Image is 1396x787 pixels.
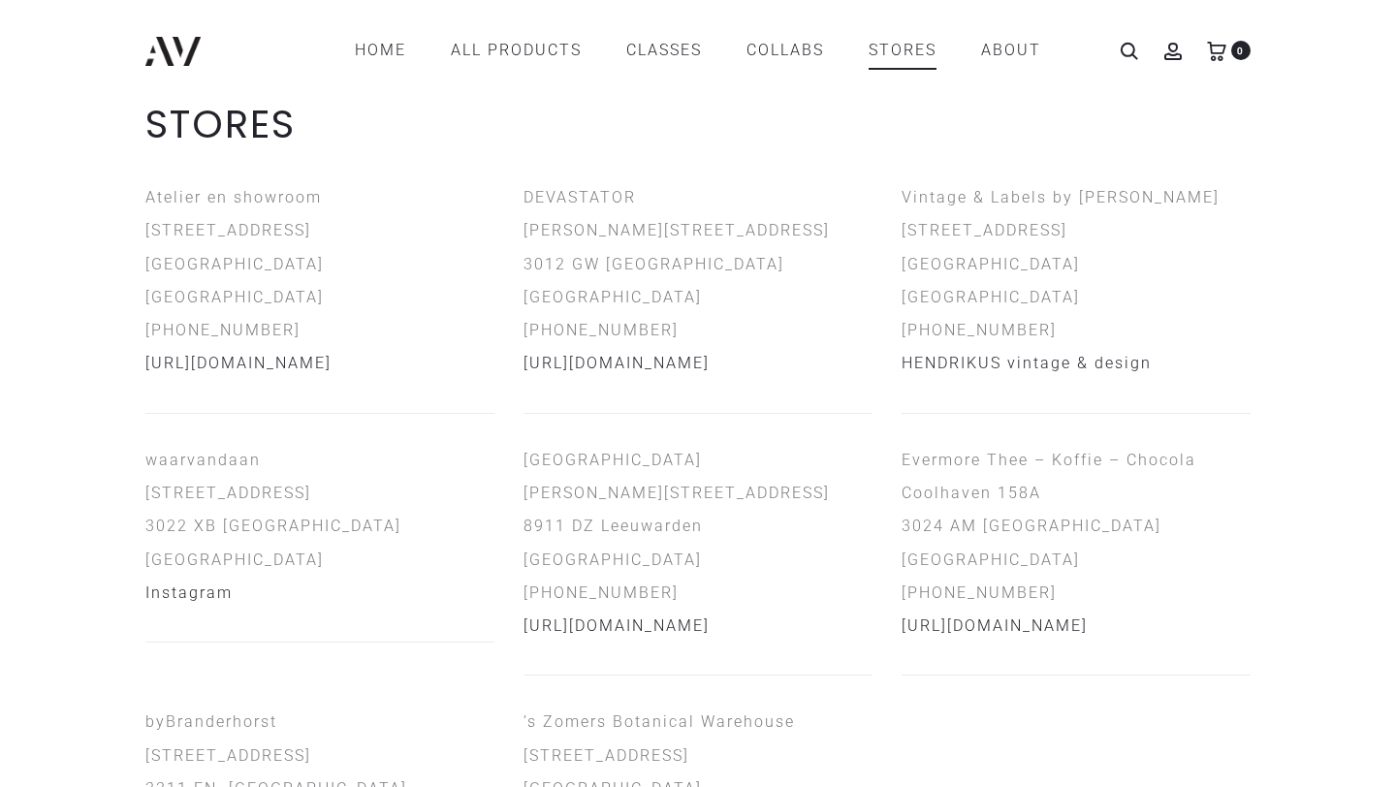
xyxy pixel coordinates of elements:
[746,34,824,67] a: COLLABS
[451,34,582,67] a: All products
[523,354,710,372] a: [URL][DOMAIN_NAME]
[902,181,1251,381] p: Vintage & Labels by [PERSON_NAME] [STREET_ADDRESS] [GEOGRAPHIC_DATA] [GEOGRAPHIC_DATA] [PHONE_NUM...
[1231,41,1251,60] span: 0
[355,34,406,67] a: Home
[902,354,1152,372] a: HENDRIKUS vintage & design
[145,444,494,610] p: waarvandaan [STREET_ADDRESS] 3022 XB [GEOGRAPHIC_DATA] [GEOGRAPHIC_DATA]
[523,181,872,381] p: DEVASTATOR [PERSON_NAME][STREET_ADDRESS] 3012 GW [GEOGRAPHIC_DATA] [GEOGRAPHIC_DATA] [PHONE_NUMBER]
[902,444,1251,644] p: Evermore Thee – Koffie – Chocola Coolhaven 158A 3024 AM [GEOGRAPHIC_DATA] [GEOGRAPHIC_DATA] [PHON...
[981,34,1041,67] a: ABOUT
[902,616,1088,635] a: [URL][DOMAIN_NAME]
[145,101,1251,147] h1: STORES
[626,34,702,67] a: CLASSES
[145,181,494,381] p: Atelier en showroom [STREET_ADDRESS] [GEOGRAPHIC_DATA] [GEOGRAPHIC_DATA] [PHONE_NUMBER]
[523,444,872,644] p: [GEOGRAPHIC_DATA] [PERSON_NAME][STREET_ADDRESS] 8911 DZ Leeuwarden [GEOGRAPHIC_DATA] [PHONE_NUMBER]
[523,616,710,635] a: [URL][DOMAIN_NAME]
[1207,41,1226,59] a: 0
[145,583,233,602] a: Instagram
[145,354,332,372] a: [URL][DOMAIN_NAME]
[869,34,936,67] a: STORES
